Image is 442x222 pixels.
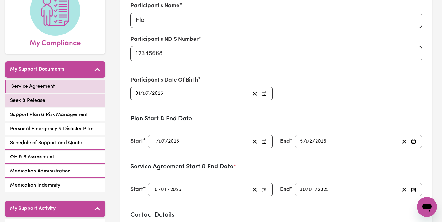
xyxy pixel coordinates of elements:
[10,97,45,104] span: Seek & Release
[5,137,105,150] a: Schedule of Support and Quote
[153,185,158,194] input: --
[5,108,105,121] a: Support Plan & Risk Management
[5,165,105,178] a: Medication Administration
[10,111,88,119] span: Support Plan & Risk Management
[309,185,315,194] input: --
[159,139,162,144] span: 0
[130,35,199,44] label: Participant's NDIS Number
[5,201,105,217] button: My Support Activity
[153,137,156,146] input: --
[300,137,303,146] input: --
[152,89,164,98] input: ----
[130,186,143,194] label: Start
[280,186,290,194] label: End
[159,137,165,146] input: --
[309,187,312,192] span: 0
[170,185,182,194] input: ----
[10,125,93,133] span: Personal Emergency & Disaster Plan
[5,179,105,192] a: Medication Indemnity
[135,89,140,98] input: --
[312,139,315,144] span: /
[130,137,143,145] label: Start
[165,139,168,144] span: /
[300,185,306,194] input: --
[10,66,64,72] h5: My Support Documents
[303,139,306,144] span: /
[11,83,55,90] span: Service Agreement
[130,163,422,171] h3: Service Agreement Start & End Date
[168,137,180,146] input: ----
[130,2,179,10] label: Participant's Name
[5,80,105,93] a: Service Agreement
[306,139,309,144] span: 0
[306,187,309,193] span: /
[5,123,105,135] a: Personal Emergency & Disaster Plan
[130,115,422,123] h3: Plan Start & End Date
[10,153,54,161] span: OH & S Assessment
[5,61,105,78] button: My Support Documents
[5,94,105,107] a: Seek & Release
[315,187,317,193] span: /
[143,91,146,96] span: 0
[10,182,60,189] span: Medication Indemnity
[10,139,82,147] span: Schedule of Support and Quote
[315,137,327,146] input: ----
[130,76,198,84] label: Participant's Date Of Birth
[156,139,159,144] span: /
[10,206,56,212] h5: My Support Activity
[161,187,164,192] span: 0
[130,211,422,219] h3: Contact Details
[143,89,150,98] input: --
[417,197,437,217] iframe: Button to launch messaging window
[5,151,105,164] a: OH & S Assessment
[280,137,290,145] label: End
[162,185,168,194] input: --
[140,91,143,96] span: /
[306,137,312,146] input: --
[10,167,71,175] span: Medication Administration
[30,36,81,49] span: My Compliance
[149,91,152,96] span: /
[317,185,329,194] input: ----
[158,187,161,193] span: /
[168,187,170,193] span: /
